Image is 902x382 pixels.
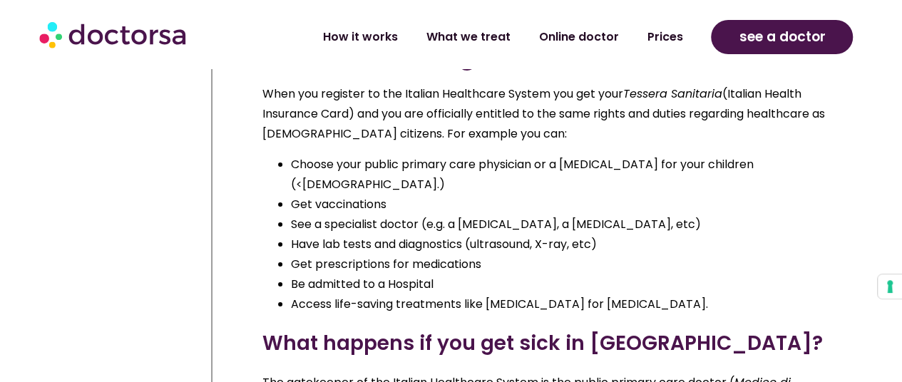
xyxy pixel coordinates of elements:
[291,274,834,294] li: Be admitted to a Hospital
[524,21,632,53] a: Online doctor
[711,20,853,54] a: see a doctor
[291,195,834,215] li: Get vaccinations
[291,234,834,254] li: Have lab tests and diagnostics (ultrasound, X-ray, etc)
[411,21,524,53] a: What we treat
[291,215,834,234] li: See a specialist doctor (e.g. a [MEDICAL_DATA], a [MEDICAL_DATA], etc)
[623,86,722,102] em: Tessera Sanitaria
[262,329,834,358] h3: What happens if you get sick in [GEOGRAPHIC_DATA]?
[632,21,697,53] a: Prices
[291,294,834,314] li: Access life-saving treatments like [MEDICAL_DATA] for [MEDICAL_DATA].
[878,274,902,299] button: Your consent preferences for tracking technologies
[291,254,834,274] li: Get prescriptions for medications
[262,1,834,70] h2: What do you get with national healthcare registration?
[262,84,834,144] p: When you register to the Italian Healthcare System you get your (Italian Health Insurance Card) a...
[308,21,411,53] a: How it works
[242,21,697,53] nav: Menu
[739,26,825,48] span: see a doctor
[291,155,834,195] li: Choose your public primary care physician or a [MEDICAL_DATA] for your children (<[DEMOGRAPHIC_DA...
